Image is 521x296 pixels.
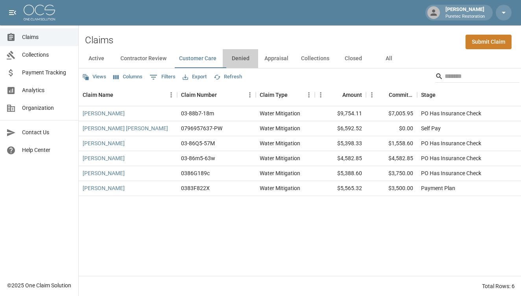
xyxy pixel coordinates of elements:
[181,169,210,177] div: 0386G189c
[5,5,20,20] button: open drawer
[7,281,71,289] div: © 2025 One Claim Solution
[79,84,177,106] div: Claim Name
[22,68,72,77] span: Payment Tracking
[421,109,481,117] div: PO Has Insurance Check
[331,89,342,100] button: Sort
[22,51,72,59] span: Collections
[181,84,217,106] div: Claim Number
[366,151,417,166] div: $4,582.85
[24,5,55,20] img: ocs-logo-white-transparent.png
[260,124,300,132] div: Water Mitigation
[181,124,222,132] div: 0796957637-PW
[342,84,362,106] div: Amount
[181,154,215,162] div: 03-86m5-63w
[22,146,72,154] span: Help Center
[366,181,417,196] div: $3,500.00
[83,124,168,132] a: [PERSON_NAME] [PERSON_NAME]
[421,154,481,162] div: PO Has Insurance Check
[22,86,72,94] span: Analytics
[260,109,300,117] div: Water Mitigation
[83,84,113,106] div: Claim Name
[83,109,125,117] a: [PERSON_NAME]
[165,89,177,101] button: Menu
[315,84,366,106] div: Amount
[85,35,113,46] h2: Claims
[445,13,485,20] p: Puretec Restoration
[83,139,125,147] a: [PERSON_NAME]
[389,84,413,106] div: Committed Amount
[315,89,327,101] button: Menu
[315,181,366,196] div: $5,565.32
[181,109,214,117] div: 03-88b7-18m
[148,71,177,83] button: Show filters
[466,35,512,49] a: Submit Claim
[366,106,417,121] div: $7,005.95
[79,49,114,68] button: Active
[260,154,300,162] div: Water Mitigation
[421,84,436,106] div: Stage
[421,139,481,147] div: PO Has Insurance Check
[482,282,515,290] div: Total Rows: 6
[436,89,447,100] button: Sort
[260,139,300,147] div: Water Mitigation
[83,169,125,177] a: [PERSON_NAME]
[442,6,488,20] div: [PERSON_NAME]
[421,169,481,177] div: PO Has Insurance Check
[177,84,256,106] div: Claim Number
[22,104,72,112] span: Organization
[366,136,417,151] div: $1,558.60
[181,71,209,83] button: Export
[22,128,72,137] span: Contact Us
[435,70,519,84] div: Search
[315,106,366,121] div: $9,754.11
[260,84,288,106] div: Claim Type
[181,139,215,147] div: 03-86Q5-57M
[371,49,406,68] button: All
[114,49,173,68] button: Contractor Review
[303,89,315,101] button: Menu
[366,89,378,101] button: Menu
[315,151,366,166] div: $4,582.85
[256,84,315,106] div: Claim Type
[260,169,300,177] div: Water Mitigation
[111,71,144,83] button: Select columns
[22,33,72,41] span: Claims
[83,154,125,162] a: [PERSON_NAME]
[336,49,371,68] button: Closed
[288,89,299,100] button: Sort
[315,121,366,136] div: $6,592.52
[173,49,223,68] button: Customer Care
[258,49,295,68] button: Appraisal
[315,166,366,181] div: $5,388.60
[421,124,441,132] div: Self Pay
[366,121,417,136] div: $0.00
[366,166,417,181] div: $3,750.00
[366,84,417,106] div: Committed Amount
[181,184,210,192] div: 0383F822X
[223,49,258,68] button: Denied
[260,184,300,192] div: Water Mitigation
[315,136,366,151] div: $5,398.33
[217,89,228,100] button: Sort
[79,49,521,68] div: dynamic tabs
[378,89,389,100] button: Sort
[212,71,244,83] button: Refresh
[83,184,125,192] a: [PERSON_NAME]
[80,71,108,83] button: Views
[113,89,124,100] button: Sort
[295,49,336,68] button: Collections
[421,184,455,192] div: Payment Plan
[244,89,256,101] button: Menu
